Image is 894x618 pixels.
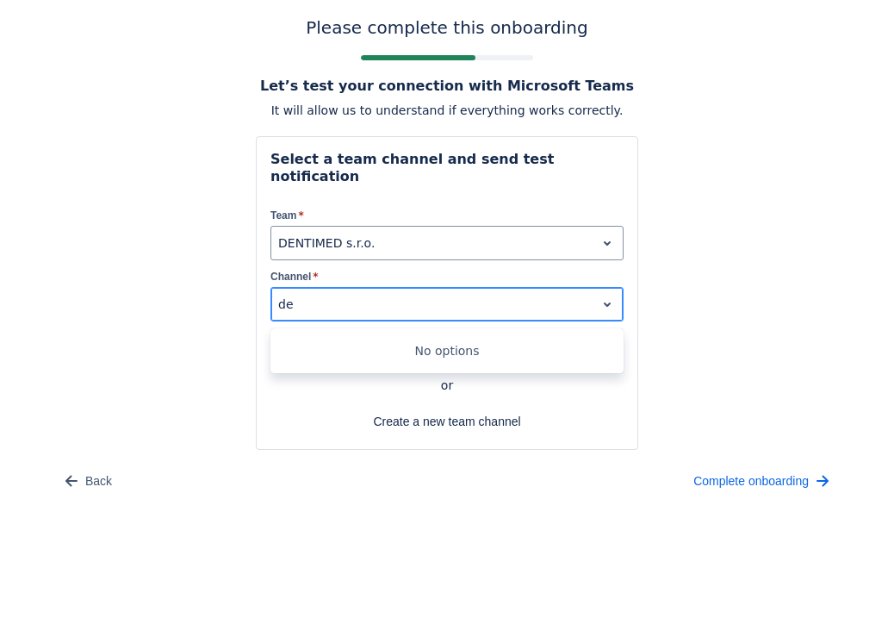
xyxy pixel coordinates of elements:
span: or [270,377,624,394]
span: Back [85,467,112,495]
label: Channel [270,270,319,284]
button: Back [51,467,122,495]
span: No options [414,344,479,358]
span: Complete onboarding [693,467,809,495]
h4: Let’s test your connection with Microsoft Teams [260,78,634,95]
button: Complete onboarding [683,467,843,495]
span: Create a new team channel [281,408,613,435]
h4: Select a team channel and send test notification [270,151,624,185]
span: open [597,233,618,253]
span: open [597,294,618,315]
h3: Please complete this onboarding [306,17,587,38]
span: It will allow us to understand if everything works correctly. [271,102,624,119]
span: required [311,271,318,283]
span: required [296,209,303,222]
button: Create a new team channel [270,408,624,435]
label: Team [270,209,304,222]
